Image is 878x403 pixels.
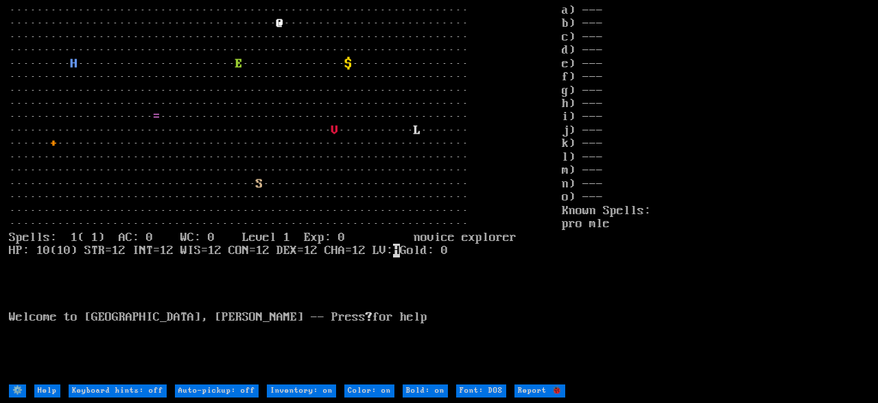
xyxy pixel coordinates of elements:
font: E [235,57,242,71]
font: S [256,177,263,191]
stats: a) --- b) --- c) --- d) --- e) --- f) --- g) --- h) --- i) --- j) --- k) --- l) --- m) --- n) ---... [562,4,869,383]
input: Font: DOS [456,384,506,398]
input: Bold: on [403,384,448,398]
input: Report 🐞 [514,384,565,398]
font: + [50,137,57,150]
font: L [414,124,420,137]
font: H [71,57,78,71]
input: Inventory: on [267,384,336,398]
input: ⚙️ [9,384,26,398]
input: Color: on [344,384,394,398]
mark: H [393,244,400,257]
font: = [153,110,160,124]
larn: ··································································· ·····························... [9,4,562,383]
input: Keyboard hints: off [69,384,167,398]
font: $ [345,57,352,71]
input: Auto-pickup: off [175,384,259,398]
font: V [331,124,338,137]
b: ? [366,310,372,324]
input: Help [34,384,60,398]
font: @ [276,16,283,30]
